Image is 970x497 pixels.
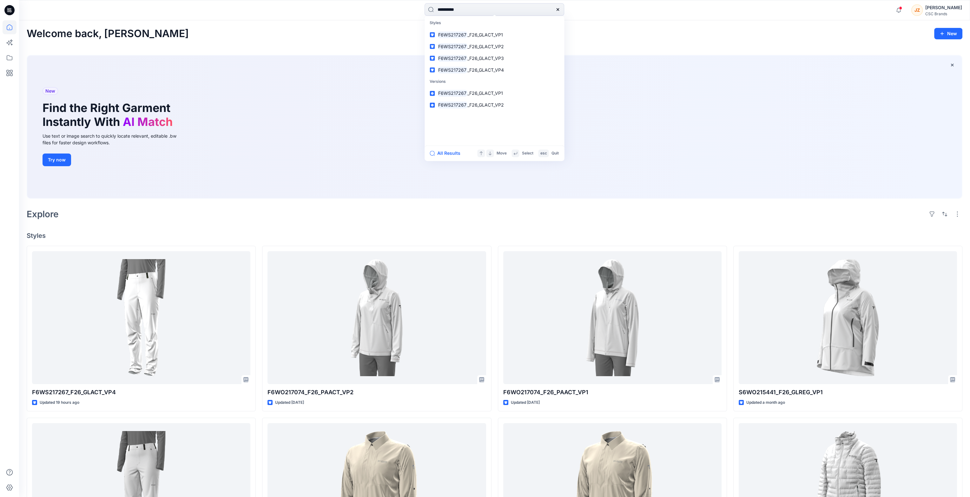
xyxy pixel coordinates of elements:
div: CSC Brands [925,11,962,16]
a: F6WS217267_F26_GLACT_VP2 [426,99,563,111]
a: F6WS217267_F26_GLACT_VP1 [426,29,563,41]
p: Updated [DATE] [511,399,540,406]
h2: Explore [27,209,59,219]
p: Quit [551,150,558,157]
p: Move [496,150,506,157]
p: Updated [DATE] [275,399,304,406]
span: _F26_GLACT_VP2 [467,102,504,108]
span: _F26_GLACT_VP1 [467,91,503,96]
a: F6WS217267_F26_GLACT_VP3 [426,52,563,64]
a: F6WS217267_F26_GLACT_VP2 [426,41,563,52]
div: JZ [911,4,923,16]
button: All Results [430,149,465,157]
span: _F26_GLACT_VP3 [467,56,504,61]
span: _F26_GLACT_VP1 [467,32,503,37]
p: esc [540,150,547,157]
p: Styles [426,17,563,29]
p: Updated 19 hours ago [40,399,79,406]
a: F6WS217267_F26_GLACT_VP1 [426,88,563,99]
span: _F26_GLACT_VP2 [467,44,504,49]
span: New [45,87,55,95]
a: F6WS217267_F26_GLACT_VP4 [32,251,250,384]
span: _F26_GLACT_VP4 [467,67,504,73]
h2: Welcome back, [PERSON_NAME] [27,28,189,40]
mark: F6WS217267 [437,90,467,97]
span: AI Match [123,115,173,129]
h1: Find the Right Garment Instantly With [43,101,176,128]
mark: F6WS217267 [437,66,467,74]
p: F6WO217074_F26_PAACT_VP2 [267,388,486,397]
mark: F6WS217267 [437,43,467,50]
p: F6WO217074_F26_PAACT_VP1 [503,388,722,397]
mark: F6WS217267 [437,31,467,38]
mark: F6WS217267 [437,55,467,62]
button: New [934,28,962,39]
p: S6WO215441_F26_GLREG_VP1 [739,388,957,397]
p: Versions [426,76,563,88]
mark: F6WS217267 [437,101,467,109]
button: Try now [43,154,71,166]
a: S6WO215441_F26_GLREG_VP1 [739,251,957,384]
h4: Styles [27,232,962,239]
p: F6WS217267_F26_GLACT_VP4 [32,388,250,397]
a: F6WS217267_F26_GLACT_VP4 [426,64,563,76]
a: F6WO217074_F26_PAACT_VP2 [267,251,486,384]
p: Updated a month ago [746,399,785,406]
p: Select [522,150,533,157]
div: [PERSON_NAME] [925,4,962,11]
div: Use text or image search to quickly locate relevant, editable .bw files for faster design workflows. [43,133,185,146]
a: F6WO217074_F26_PAACT_VP1 [503,251,722,384]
